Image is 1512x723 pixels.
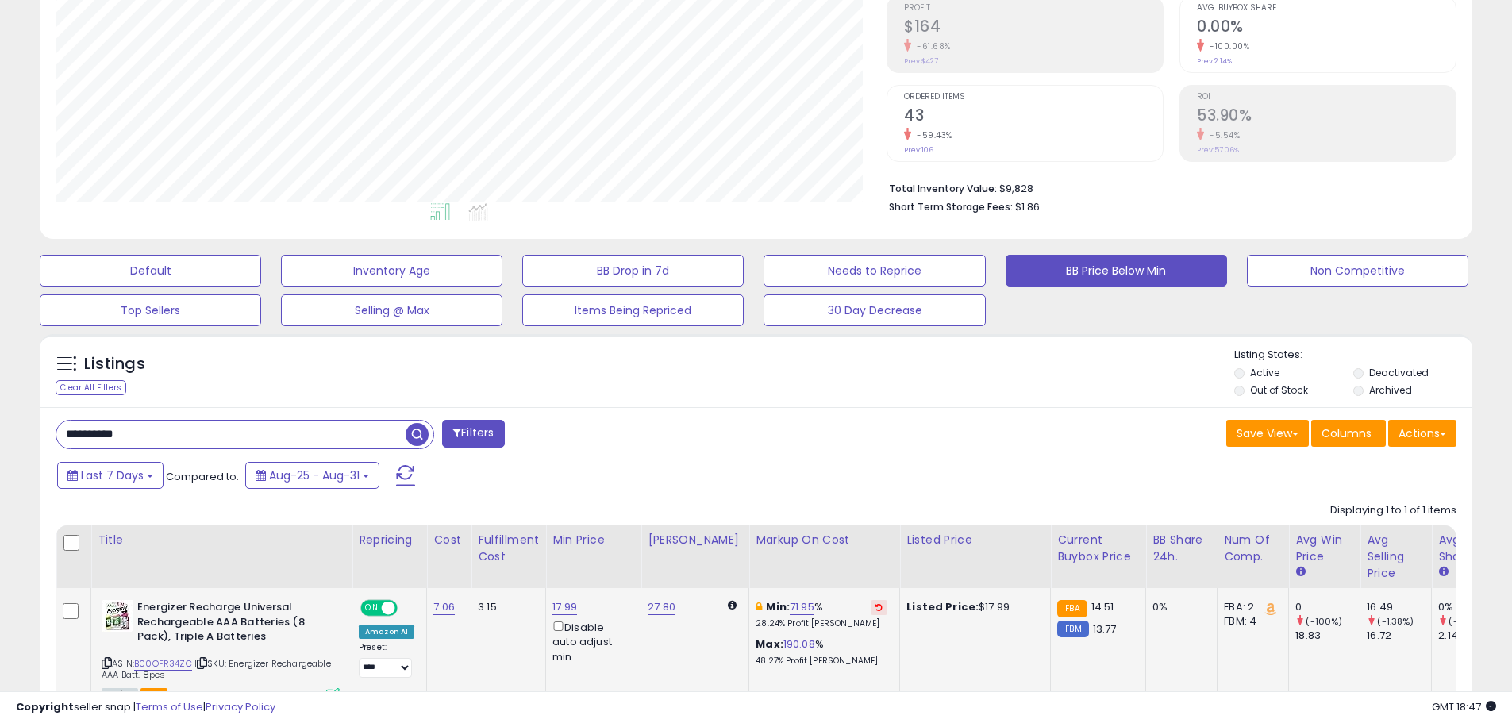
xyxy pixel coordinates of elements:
[269,467,360,483] span: Aug-25 - Aug-31
[1438,565,1448,579] small: Avg BB Share.
[756,600,887,629] div: %
[1197,4,1456,13] span: Avg. Buybox Share
[911,129,952,141] small: -59.43%
[433,532,464,548] div: Cost
[478,600,533,614] div: 3.15
[1224,532,1282,565] div: Num of Comp.
[911,40,951,52] small: -61.68%
[1057,621,1088,637] small: FBM
[552,618,629,664] div: Disable auto adjust min
[140,688,167,702] span: FBA
[764,294,985,326] button: 30 Day Decrease
[102,688,138,702] span: All listings currently available for purchase on Amazon
[1057,600,1087,617] small: FBA
[1432,699,1496,714] span: 2025-09-8 18:47 GMT
[1295,532,1353,565] div: Avg Win Price
[1204,40,1249,52] small: -100.00%
[1367,629,1431,643] div: 16.72
[1197,145,1239,155] small: Prev: 57.06%
[1234,348,1472,363] p: Listing States:
[16,700,275,715] div: seller snap | |
[442,420,504,448] button: Filters
[904,4,1163,13] span: Profit
[764,255,985,287] button: Needs to Reprice
[1247,255,1468,287] button: Non Competitive
[1369,383,1412,397] label: Archived
[137,600,330,648] b: Energizer Recharge Universal Rechargeable AAA Batteries (8 Pack), Triple A Batteries
[906,600,1038,614] div: $17.99
[1438,629,1502,643] div: 2.14%
[906,599,979,614] b: Listed Price:
[522,255,744,287] button: BB Drop in 7d
[81,467,144,483] span: Last 7 Days
[1015,199,1040,214] span: $1.86
[904,93,1163,102] span: Ordered Items
[648,532,742,548] div: [PERSON_NAME]
[1311,420,1386,447] button: Columns
[1152,532,1210,565] div: BB Share 24h.
[395,602,421,615] span: OFF
[478,532,539,565] div: Fulfillment Cost
[1226,420,1309,447] button: Save View
[756,636,783,652] b: Max:
[1197,17,1456,39] h2: 0.00%
[245,462,379,489] button: Aug-25 - Aug-31
[1438,600,1502,614] div: 0%
[904,17,1163,39] h2: $164
[1224,600,1276,614] div: FBA: 2
[889,200,1013,213] b: Short Term Storage Fees:
[1369,366,1429,379] label: Deactivated
[1438,532,1496,565] div: Avg BB Share
[552,532,634,548] div: Min Price
[1449,615,1485,628] small: (-100%)
[756,618,887,629] p: 28.24% Profit [PERSON_NAME]
[1367,532,1425,582] div: Avg Selling Price
[1306,615,1342,628] small: (-100%)
[362,602,382,615] span: ON
[904,106,1163,128] h2: 43
[756,532,893,548] div: Markup on Cost
[40,294,261,326] button: Top Sellers
[749,525,900,588] th: The percentage added to the cost of goods (COGS) that forms the calculator for Min & Max prices.
[136,699,203,714] a: Terms of Use
[552,599,577,615] a: 17.99
[783,636,815,652] a: 190.08
[359,532,420,548] div: Repricing
[790,599,814,615] a: 71.95
[906,532,1044,548] div: Listed Price
[904,145,933,155] small: Prev: 106
[1295,600,1360,614] div: 0
[889,178,1445,197] li: $9,828
[1330,503,1456,518] div: Displaying 1 to 1 of 1 items
[1377,615,1414,628] small: (-1.38%)
[433,599,455,615] a: 7.06
[1295,629,1360,643] div: 18.83
[1093,621,1117,636] span: 13.77
[102,600,340,700] div: ASIN:
[281,255,502,287] button: Inventory Age
[756,637,887,667] div: %
[359,625,414,639] div: Amazon AI
[904,56,938,66] small: Prev: $427
[889,182,997,195] b: Total Inventory Value:
[1091,599,1114,614] span: 14.51
[40,255,261,287] button: Default
[1250,383,1308,397] label: Out of Stock
[56,380,126,395] div: Clear All Filters
[1152,600,1205,614] div: 0%
[1197,93,1456,102] span: ROI
[359,642,414,678] div: Preset:
[1006,255,1227,287] button: BB Price Below Min
[206,699,275,714] a: Privacy Policy
[1367,600,1431,614] div: 16.49
[57,462,164,489] button: Last 7 Days
[1197,106,1456,128] h2: 53.90%
[281,294,502,326] button: Selling @ Max
[134,657,192,671] a: B00OFR34ZC
[648,599,675,615] a: 27.80
[102,600,133,632] img: 51luFgerTlL._SL40_.jpg
[16,699,74,714] strong: Copyright
[1204,129,1240,141] small: -5.54%
[102,657,331,681] span: | SKU: Energizer Rechargeable AAA Batt. 8pcs
[166,469,239,484] span: Compared to:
